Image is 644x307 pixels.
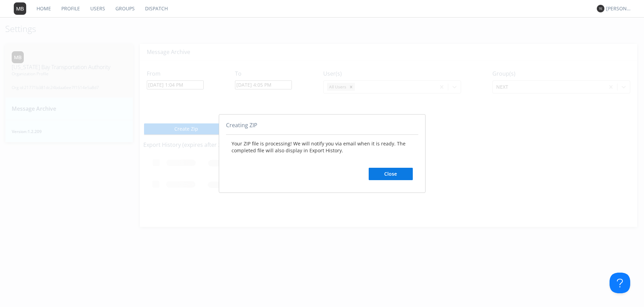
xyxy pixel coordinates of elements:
[610,273,630,293] iframe: Toggle Customer Support
[597,5,604,12] img: 373638.png
[226,121,418,135] div: Creating ZIP
[606,5,632,12] div: [PERSON_NAME]
[14,2,26,15] img: 373638.png
[219,114,426,193] div: abcd
[369,168,413,180] button: Close
[226,135,418,186] div: Your ZIP file is processing! We will notify you via email when it is ready. The completed file wi...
